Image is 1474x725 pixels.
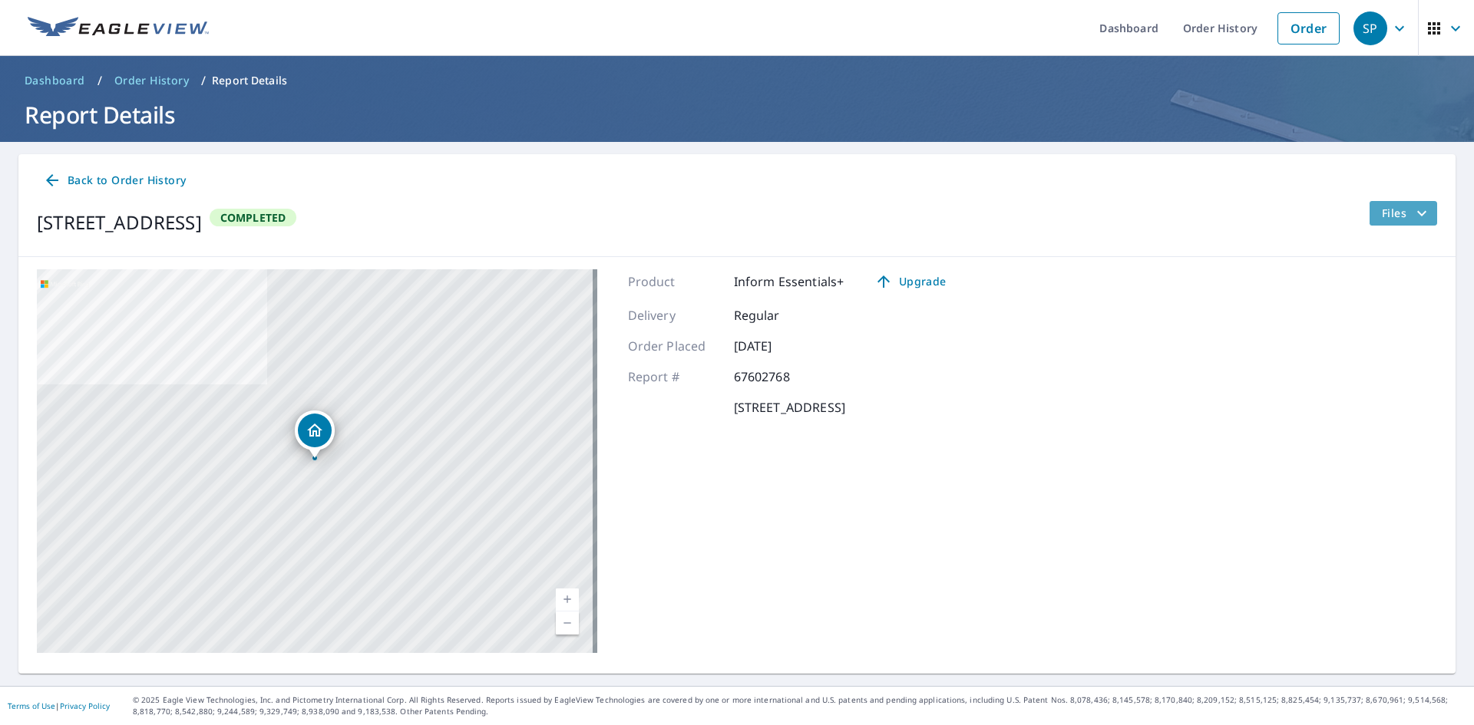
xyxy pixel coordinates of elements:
img: EV Logo [28,17,209,40]
span: Files [1382,204,1431,222]
p: Inform Essentials+ [734,272,844,291]
a: Dashboard [18,68,91,93]
li: / [201,71,206,90]
a: Terms of Use [8,700,55,711]
div: SP [1353,12,1387,45]
span: Dashboard [25,73,85,88]
p: Report # [628,367,720,386]
li: / [97,71,102,90]
p: Delivery [628,306,720,325]
p: Report Details [212,73,287,88]
div: Dropped pin, building 1, Residential property, 2 Lakeside Ave Stockholm, NJ 07460 [295,410,335,458]
a: Order [1277,12,1340,44]
p: [STREET_ADDRESS] [734,398,845,417]
nav: breadcrumb [18,68,1456,93]
a: Upgrade [862,269,958,294]
span: Back to Order History [43,171,186,190]
p: | [8,701,110,710]
p: Regular [734,306,826,325]
div: [STREET_ADDRESS] [37,209,202,236]
p: [DATE] [734,337,826,355]
p: 67602768 [734,367,826,386]
a: Back to Order History [37,166,192,195]
a: Current Level 17, Zoom Out [556,611,579,634]
p: © 2025 Eagle View Technologies, Inc. and Pictometry International Corp. All Rights Reserved. Repo... [133,694,1466,717]
a: Privacy Policy [60,700,110,711]
span: Completed [211,210,296,225]
span: Order History [114,73,189,88]
h1: Report Details [18,99,1456,130]
p: Product [628,272,720,291]
button: filesDropdownBtn-67602768 [1369,201,1437,226]
a: Order History [108,68,195,93]
p: Order Placed [628,337,720,355]
a: Current Level 17, Zoom In [556,588,579,611]
span: Upgrade [871,272,949,291]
